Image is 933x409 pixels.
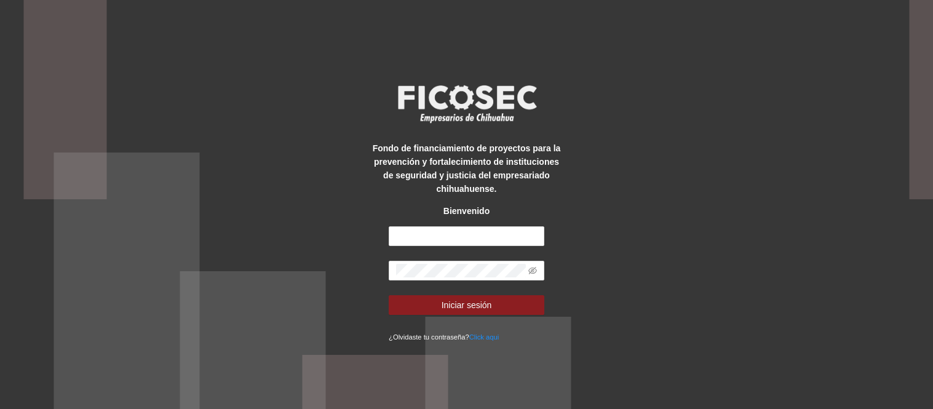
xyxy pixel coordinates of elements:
strong: Bienvenido [443,206,490,216]
a: Click aqui [469,333,499,341]
button: Iniciar sesión [389,295,544,315]
span: eye-invisible [528,266,537,275]
span: Iniciar sesión [442,298,492,312]
img: logo [390,81,544,127]
strong: Fondo de financiamiento de proyectos para la prevención y fortalecimiento de instituciones de seg... [373,143,561,194]
small: ¿Olvidaste tu contraseña? [389,333,499,341]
